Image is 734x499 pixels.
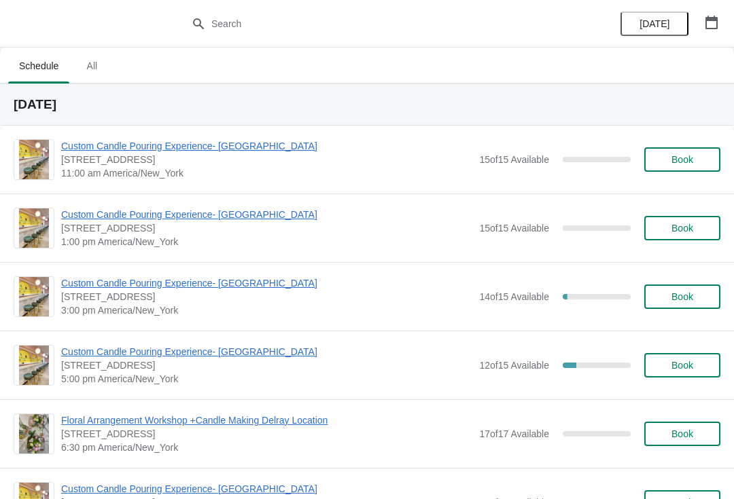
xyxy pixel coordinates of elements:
span: Custom Candle Pouring Experience- [GEOGRAPHIC_DATA] [61,208,472,221]
span: Book [671,154,693,165]
span: 6:30 pm America/New_York [61,441,472,454]
img: Custom Candle Pouring Experience- Delray Beach | 415 East Atlantic Avenue, Delray Beach, FL, USA ... [19,346,49,385]
span: 15 of 15 Available [479,223,549,234]
span: 17 of 17 Available [479,428,549,439]
button: Book [644,147,720,172]
img: Floral Arrangement Workshop +Candle Making Delray Location | 415 East Atlantic Avenue, Delray Bea... [19,414,49,454]
img: Custom Candle Pouring Experience- Delray Beach | 415 East Atlantic Avenue, Delray Beach, FL, USA ... [19,140,49,179]
span: Custom Candle Pouring Experience- [GEOGRAPHIC_DATA] [61,139,472,153]
span: [STREET_ADDRESS] [61,427,472,441]
span: 12 of 15 Available [479,360,549,371]
button: Book [644,216,720,240]
span: [STREET_ADDRESS] [61,290,472,303]
button: Book [644,422,720,446]
button: Book [644,353,720,377]
span: 14 of 15 Available [479,291,549,302]
span: Floral Arrangement Workshop +Candle Making Delray Location [61,413,472,427]
span: 5:00 pm America/New_York [61,372,472,386]
span: Custom Candle Pouring Experience- [GEOGRAPHIC_DATA] [61,276,472,290]
span: [STREET_ADDRESS] [61,153,472,166]
span: Book [671,291,693,302]
h2: [DATE] [14,98,720,111]
img: Custom Candle Pouring Experience- Delray Beach | 415 East Atlantic Avenue, Delray Beach, FL, USA ... [19,208,49,248]
span: 15 of 15 Available [479,154,549,165]
span: [STREET_ADDRESS] [61,358,472,372]
span: Schedule [8,54,69,78]
span: Book [671,428,693,439]
span: 3:00 pm America/New_York [61,303,472,317]
span: All [75,54,109,78]
input: Search [211,12,550,36]
span: [DATE] [640,18,669,29]
span: Custom Candle Pouring Experience- [GEOGRAPHIC_DATA] [61,345,472,358]
span: Custom Candle Pouring Experience- [GEOGRAPHIC_DATA] [61,482,472,496]
span: 1:00 pm America/New_York [61,235,472,248]
span: Book [671,223,693,234]
img: Custom Candle Pouring Experience- Delray Beach | 415 East Atlantic Avenue, Delray Beach, FL, USA ... [19,277,49,316]
span: [STREET_ADDRESS] [61,221,472,235]
span: 11:00 am America/New_York [61,166,472,180]
button: Book [644,284,720,309]
button: [DATE] [621,12,688,36]
span: Book [671,360,693,371]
